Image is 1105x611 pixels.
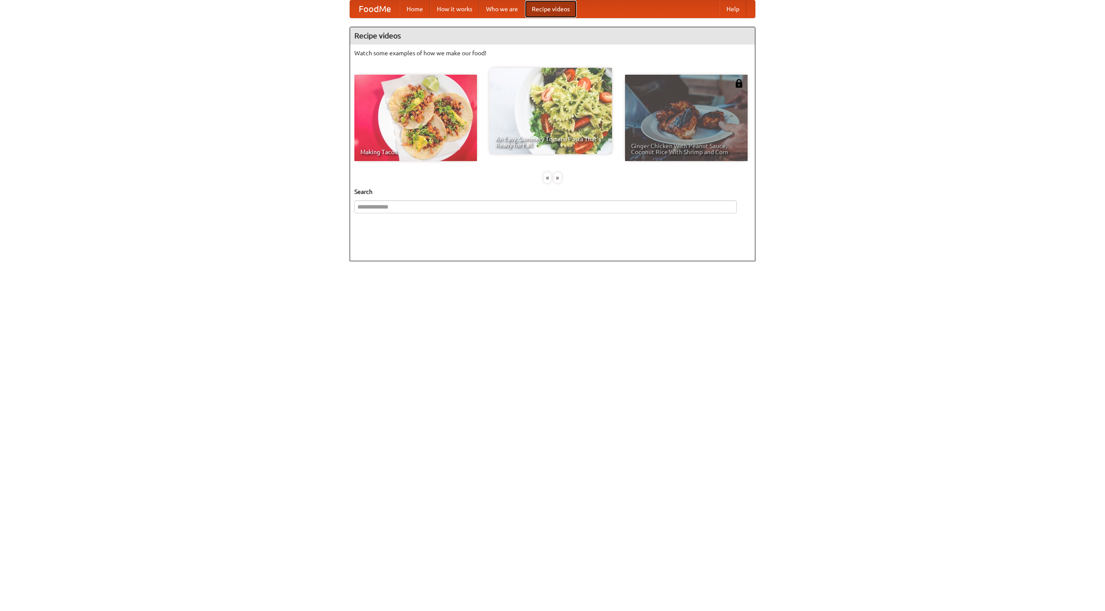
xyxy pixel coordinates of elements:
a: How it works [430,0,479,18]
a: Help [720,0,746,18]
span: Making Tacos [360,149,471,155]
h5: Search [354,187,751,196]
div: « [543,172,551,183]
p: Watch some examples of how we make our food! [354,49,751,57]
img: 483408.png [735,79,743,88]
a: Making Tacos [354,75,477,161]
h4: Recipe videos [350,27,755,44]
a: Recipe videos [525,0,577,18]
a: FoodMe [350,0,400,18]
a: An Easy, Summery Tomato Pasta That's Ready for Fall [489,68,612,154]
a: Who we are [479,0,525,18]
span: An Easy, Summery Tomato Pasta That's Ready for Fall [496,136,606,148]
div: » [554,172,562,183]
a: Home [400,0,430,18]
